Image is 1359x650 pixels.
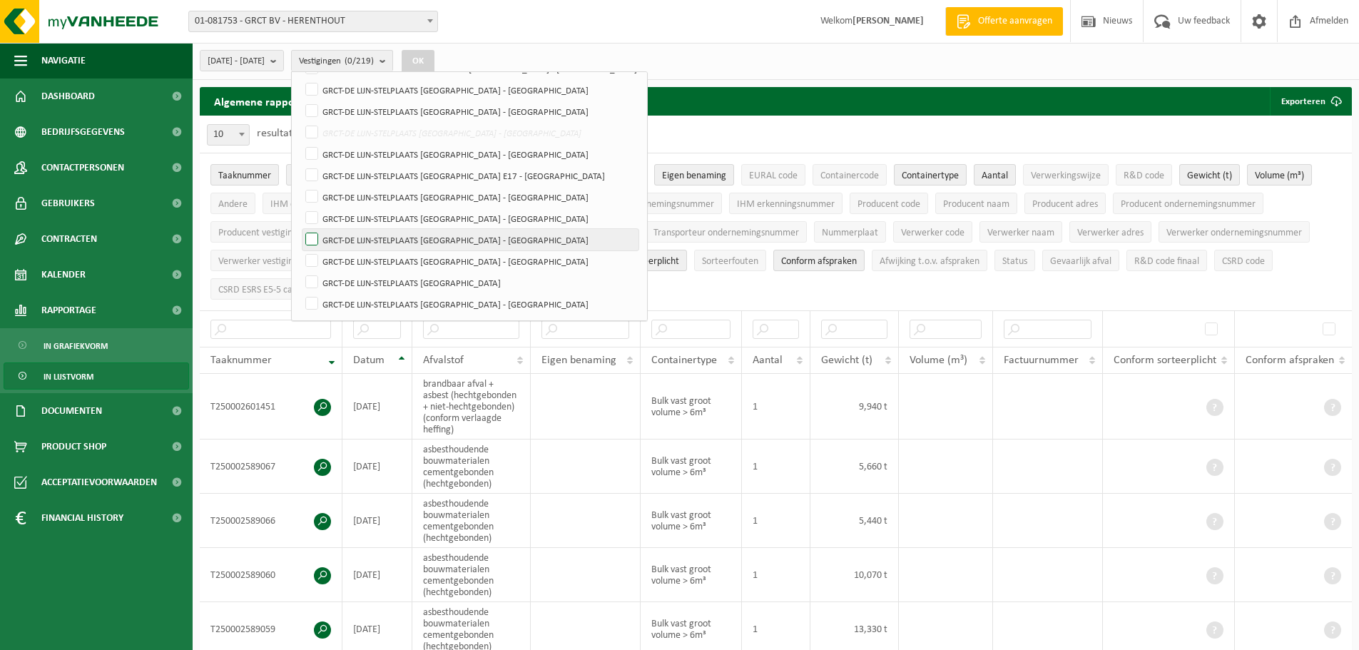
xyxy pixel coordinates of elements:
[291,50,393,71] button: Vestigingen(0/219)
[41,221,97,257] span: Contracten
[345,56,374,66] count: (0/219)
[353,355,385,366] span: Datum
[299,51,374,72] span: Vestigingen
[641,374,742,440] td: Bulk vast groot volume > 6m³
[1214,250,1273,271] button: CSRD codeCSRD code: Activate to sort
[742,440,810,494] td: 1
[729,193,843,214] button: IHM erkenningsnummerIHM erkenningsnummer: Activate to sort
[412,374,531,440] td: brandbaar afval + asbest (hechtgebonden + niet-hechtgebonden) (conform verlaagde heffing)
[210,221,343,243] button: Producent vestigingsnummerProducent vestigingsnummer: Activate to sort
[263,193,317,214] button: IHM codeIHM code: Activate to sort
[200,440,342,494] td: T250002589067
[302,229,638,250] label: GRCT-DE LIJN-STELPLAATS [GEOGRAPHIC_DATA] - [GEOGRAPHIC_DATA]
[852,16,924,26] strong: [PERSON_NAME]
[1179,164,1240,186] button: Gewicht (t)Gewicht (t): Activate to sort
[814,221,886,243] button: NummerplaatNummerplaat: Activate to sort
[302,79,638,101] label: GRCT-DE LIJN-STELPLAATS [GEOGRAPHIC_DATA] - [GEOGRAPHIC_DATA]
[872,250,987,271] button: Afwijking t.o.v. afsprakenAfwijking t.o.v. afspraken: Activate to sort
[1024,193,1106,214] button: Producent adresProducent adres: Activate to sort
[41,500,123,536] span: Financial History
[1255,171,1304,181] span: Volume (m³)
[994,250,1035,271] button: StatusStatus: Activate to sort
[1042,250,1119,271] button: Gevaarlijk afval : Activate to sort
[781,256,857,267] span: Conform afspraken
[1032,199,1098,210] span: Producent adres
[1134,256,1199,267] span: R&D code finaal
[662,171,726,181] span: Eigen benaming
[200,87,342,116] h2: Algemene rapportering
[302,208,638,229] label: GRCT-DE LIJN-STELPLAATS [GEOGRAPHIC_DATA] - [GEOGRAPHIC_DATA]
[1002,256,1027,267] span: Status
[210,250,344,271] button: Verwerker vestigingsnummerVerwerker vestigingsnummer: Activate to sort
[1159,221,1310,243] button: Verwerker ondernemingsnummerVerwerker ondernemingsnummer: Activate to sort
[302,272,638,293] label: GRCT-DE LIJN-STELPLAATS [GEOGRAPHIC_DATA]
[641,548,742,602] td: Bulk vast groot volume > 6m³
[208,125,249,145] span: 10
[41,393,102,429] span: Documenten
[935,193,1017,214] button: Producent naamProducent naam: Activate to sort
[742,548,810,602] td: 1
[302,250,638,272] label: GRCT-DE LIJN-STELPLAATS [GEOGRAPHIC_DATA] - [GEOGRAPHIC_DATA]
[1031,171,1101,181] span: Verwerkingswijze
[974,14,1056,29] span: Offerte aanvragen
[1222,256,1265,267] span: CSRD code
[412,548,531,602] td: asbesthoudende bouwmaterialen cementgebonden (hechtgebonden)
[810,548,899,602] td: 10,070 t
[1270,87,1350,116] button: Exporteren
[742,494,810,548] td: 1
[342,494,412,548] td: [DATE]
[302,122,638,143] label: GRCT-DE LIJN-STELPLAATS [GEOGRAPHIC_DATA] - [GEOGRAPHIC_DATA]
[342,374,412,440] td: [DATE]
[742,374,810,440] td: 1
[189,11,437,31] span: 01-081753 - GRCT BV - HERENTHOUT
[641,440,742,494] td: Bulk vast groot volume > 6m³
[541,355,616,366] span: Eigen benaming
[342,548,412,602] td: [DATE]
[773,250,865,271] button: Conform afspraken : Activate to sort
[423,355,464,366] span: Afvalstof
[741,164,805,186] button: EURAL codeEURAL code: Activate to sort
[821,355,872,366] span: Gewicht (t)
[302,186,638,208] label: GRCT-DE LIJN-STELPLAATS [GEOGRAPHIC_DATA] - [GEOGRAPHIC_DATA]
[218,256,336,267] span: Verwerker vestigingsnummer
[1069,221,1151,243] button: Verwerker adresVerwerker adres: Activate to sort
[974,164,1016,186] button: AantalAantal: Activate to sort
[1126,250,1207,271] button: R&D code finaalR&amp;D code finaal: Activate to sort
[200,50,284,71] button: [DATE] - [DATE]
[822,228,878,238] span: Nummerplaat
[302,101,638,122] label: GRCT-DE LIJN-STELPLAATS [GEOGRAPHIC_DATA] - [GEOGRAPHIC_DATA]
[595,193,722,214] button: IHM ondernemingsnummerIHM ondernemingsnummer: Activate to sort
[1114,355,1216,366] span: Conform sorteerplicht
[1187,171,1232,181] span: Gewicht (t)
[41,257,86,293] span: Kalender
[850,193,928,214] button: Producent codeProducent code: Activate to sort
[641,494,742,548] td: Bulk vast groot volume > 6m³
[982,171,1008,181] span: Aantal
[1247,164,1312,186] button: Volume (m³)Volume (m³): Activate to sort
[902,171,959,181] span: Containertype
[910,355,967,366] span: Volume (m³)
[749,171,798,181] span: EURAL code
[901,228,964,238] span: Verwerker code
[41,114,125,150] span: Bedrijfsgegevens
[987,228,1054,238] span: Verwerker naam
[218,171,271,181] span: Taaknummer
[945,7,1063,36] a: Offerte aanvragen
[737,199,835,210] span: IHM erkenningsnummer
[342,440,412,494] td: [DATE]
[1004,355,1079,366] span: Factuurnummer
[207,124,250,146] span: 10
[302,165,638,186] label: GRCT-DE LIJN-STELPLAATS [GEOGRAPHIC_DATA] E17 - [GEOGRAPHIC_DATA]
[402,50,434,73] button: OK
[1124,171,1164,181] span: R&D code
[270,199,310,210] span: IHM code
[820,171,879,181] span: Containercode
[41,293,96,328] span: Rapportage
[44,363,93,390] span: In lijstvorm
[188,11,438,32] span: 01-081753 - GRCT BV - HERENTHOUT
[302,143,638,165] label: GRCT-DE LIJN-STELPLAATS [GEOGRAPHIC_DATA] - [GEOGRAPHIC_DATA]
[653,228,799,238] span: Transporteur ondernemingsnummer
[286,164,330,186] button: DatumDatum: Activate to sort
[810,374,899,440] td: 9,940 t
[893,221,972,243] button: Verwerker codeVerwerker code: Activate to sort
